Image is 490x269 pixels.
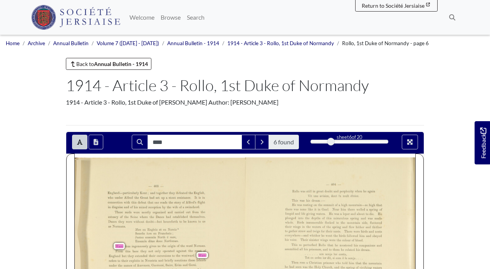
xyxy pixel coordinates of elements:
span: Engleiz [147,228,156,231]
span: who [108,196,112,198]
span: were [354,230,359,233]
span: a [183,206,184,208]
span: of [379,208,381,211]
span: birds [361,230,367,233]
span: when [355,189,360,192]
span: of [177,244,179,247]
span: all [300,247,302,250]
span: of [322,217,324,219]
button: Search [132,135,148,149]
span: was [368,217,372,220]
span: the [334,234,337,237]
span: mixed [139,205,147,208]
span: Francheiz [158,232,170,235]
span: mustered [340,244,352,247]
span: From [116,249,122,252]
span: origin [168,244,175,247]
span: reads [160,201,166,203]
span: themselves. [190,215,204,218]
span: swineherd. [185,205,198,208]
span: et [159,228,161,231]
span: is [198,196,200,198]
button: Next Match [255,135,269,149]
span: waters [312,225,319,228]
span: a [339,204,340,206]
span: Rollo [319,243,325,246]
button: Toggle text selection (Alt+T) [72,135,87,149]
input: Search for [148,135,242,149]
h1: 1914 - Article 3 - Rollo, 1st Duke of Normandy [66,76,424,95]
span: waters. [316,213,324,215]
span: the [134,196,138,198]
span: Vit [308,195,311,197]
span: the [337,239,340,241]
span: Great [140,196,148,199]
span: prisoners, [309,248,321,251]
span: English, [194,191,203,195]
span: known [188,220,196,223]
span: out [186,210,190,213]
span: them [333,248,338,250]
span: the [188,191,191,194]
span: a [366,208,367,211]
span: perturbed [304,244,316,247]
span: was [300,190,305,193]
span: leper [343,213,348,215]
a: Welcome [126,10,158,25]
span: and [295,212,299,215]
span: organised [153,211,165,214]
span: us [202,220,205,223]
span: like [308,208,313,211]
a: Société Jersiaise logo [31,3,120,32]
span: on [314,204,316,206]
span: without [134,220,143,223]
span: [GEOGRAPHIC_DATA]—particularl [107,191,137,198]
span: defeated [176,191,187,194]
span: —— [149,185,153,188]
span: set [156,196,159,199]
span: Seine [130,215,137,218]
span: innumerable [306,221,322,224]
a: Browse [158,10,184,25]
span: their [285,225,291,228]
span: the [150,215,153,218]
span: gives [149,245,156,248]
span: man, [170,236,175,239]
span: there [348,208,353,210]
span: ﬂight [198,201,204,204]
button: Full screen mode [402,135,418,149]
span: y [137,192,138,195]
span: raids [125,210,131,213]
span: sinister [309,238,318,241]
span: Ensemle [135,239,146,242]
span: [PERSON_NAME]. [322,208,343,211]
span: the [162,244,165,247]
a: Search [184,10,208,25]
span: ditez [148,239,153,242]
span: was [294,208,298,211]
span: by [162,206,165,209]
span: hither [356,225,364,228]
span: had [166,215,169,218]
span: Rollo, 1st Duke of Normandy - page 6 [342,40,429,46]
span: doubt [325,189,332,193]
a: Would you like to provide feedback? [475,121,490,164]
span: were [329,239,334,242]
span: henceforth [163,220,177,223]
span: none [300,208,305,211]
span: his [285,238,288,241]
span: ensemle [145,235,156,239]
span: us [158,245,160,247]
span: the [188,249,191,252]
span: and [369,230,372,232]
span: to [198,220,200,223]
span: and [124,205,128,208]
span: his [304,247,307,250]
span: under [115,196,122,199]
span: it [314,208,316,210]
span: of [203,249,205,252]
span: to [285,230,287,232]
a: Volume 7 ([DATE] - [DATE]) [97,40,159,46]
span: voice. [290,238,296,241]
